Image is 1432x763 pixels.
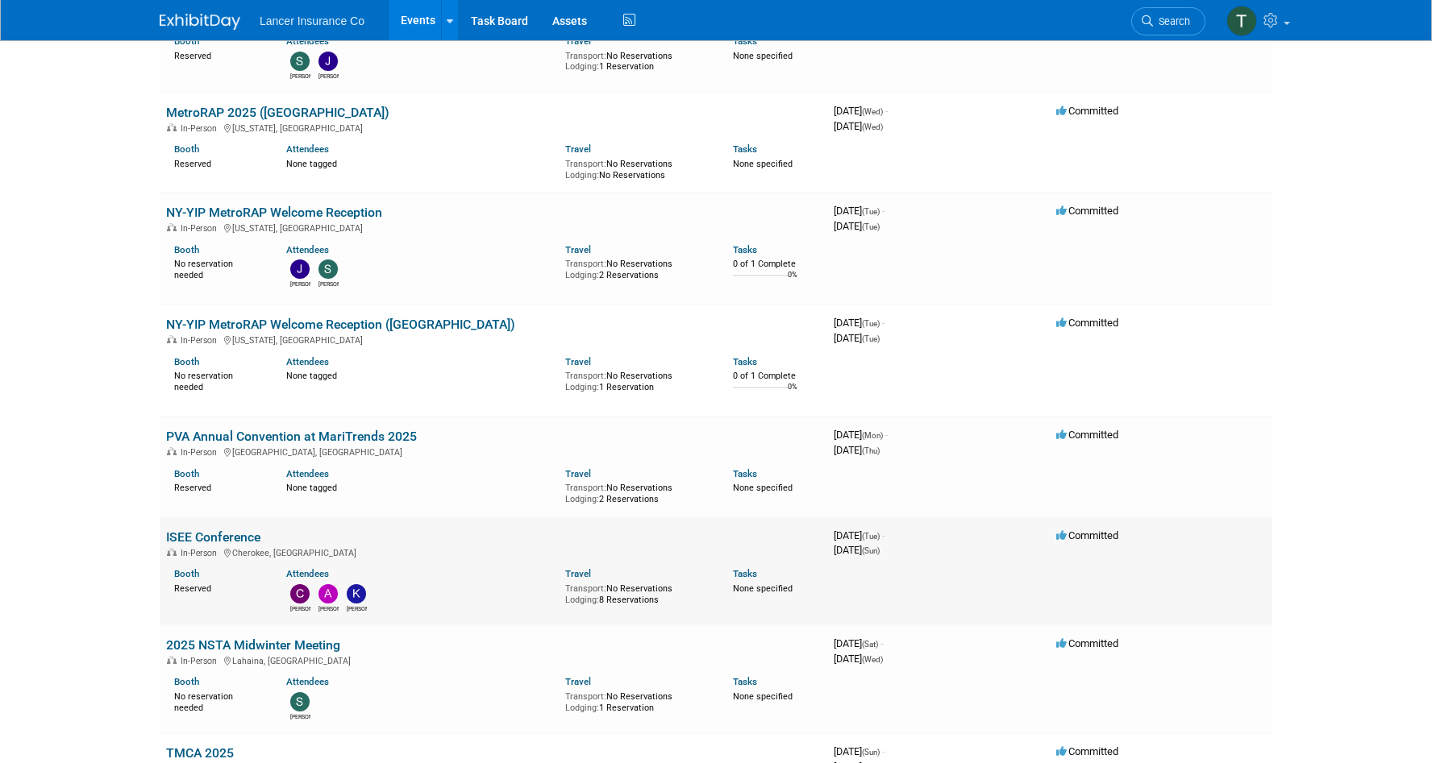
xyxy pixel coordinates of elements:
[174,255,262,280] div: No reservation needed
[167,123,177,131] img: In-Person Event
[565,468,591,479] a: Travel
[181,223,222,234] span: In-Person
[167,656,177,664] img: In-Person Event
[880,637,883,649] span: -
[318,71,339,81] div: Jennifer DeCristofaro
[166,745,234,761] a: TMCA 2025
[290,711,310,721] div: Steven O'Shea
[862,748,880,757] span: (Sun)
[286,356,329,367] a: Attendees
[181,123,222,134] span: In-Person
[290,71,310,81] div: Steven Shapiro
[166,105,389,120] a: MetroRAP 2025 ([GEOGRAPHIC_DATA])
[347,603,367,613] div: Kim Castle
[834,205,885,217] span: [DATE]
[1153,15,1190,27] span: Search
[862,431,883,440] span: (Mon)
[174,580,262,595] div: Reserved
[174,356,199,367] a: Booth
[166,445,821,458] div: [GEOGRAPHIC_DATA], [GEOGRAPHIC_DATA]
[174,468,199,479] a: Booth
[1056,745,1118,757] span: Committed
[1056,429,1118,441] span: Committed
[1056,105,1118,117] span: Committed
[834,529,885,541] span: [DATE]
[834,332,880,344] span: [DATE]
[286,244,329,255] a: Attendees
[1056,205,1118,217] span: Committed
[565,479,709,504] div: No Reservations 2 Reservations
[565,703,599,713] span: Lodging:
[174,143,199,155] a: Booth
[167,447,177,455] img: In-Person Event
[181,335,222,346] span: In-Person
[862,122,883,131] span: (Wed)
[565,259,606,269] span: Transport:
[862,546,880,555] span: (Sun)
[565,48,709,73] div: No Reservations 1 Reservation
[290,603,310,613] div: Charline Pollard
[174,48,262,62] div: Reserved
[181,656,222,666] span: In-Person
[286,35,329,47] a: Attendees
[733,583,793,594] span: None specified
[347,584,366,603] img: Kim Castle
[174,688,262,713] div: No reservation needed
[260,15,364,27] span: Lancer Insurance Co
[318,279,339,288] div: Steven Shapiro
[834,637,883,649] span: [DATE]
[565,51,606,61] span: Transport:
[565,35,591,47] a: Travel
[565,143,591,155] a: Travel
[834,317,885,329] span: [DATE]
[565,367,709,392] div: No Reservations 1 Reservation
[174,367,262,392] div: No reservation needed
[565,688,709,713] div: No Reservations 1 Reservation
[885,105,888,117] span: -
[181,447,222,458] span: In-Person
[166,317,515,332] a: NY-YIP MetroRAP Welcome Reception ([GEOGRAPHIC_DATA])
[733,35,757,47] a: Tasks
[290,259,310,279] img: Jennifer DeCristofaro
[565,356,591,367] a: Travel
[166,221,821,234] div: [US_STATE], [GEOGRAPHIC_DATA]
[862,107,883,116] span: (Wed)
[788,271,797,292] td: 0%
[834,105,888,117] span: [DATE]
[788,383,797,404] td: 0%
[834,444,880,456] span: [DATE]
[174,568,199,579] a: Booth
[733,159,793,169] span: None specified
[565,595,599,605] span: Lodging:
[166,637,340,653] a: 2025 NSTA Midwinter Meeting
[565,156,709,180] div: No Reservations No Reservations
[318,584,338,603] img: Andy Miller
[733,259,821,270] div: 0 of 1 Complete
[565,691,606,702] span: Transport:
[862,222,880,231] span: (Tue)
[862,446,880,455] span: (Thu)
[290,692,310,711] img: Steven O'Shea
[1056,529,1118,541] span: Committed
[290,279,310,288] div: Jennifer DeCristofaro
[565,583,606,594] span: Transport:
[166,121,821,134] div: [US_STATE], [GEOGRAPHIC_DATA]
[318,603,339,613] div: Andy Miller
[565,244,591,255] a: Travel
[181,548,222,558] span: In-Person
[834,544,880,556] span: [DATE]
[733,356,757,367] a: Tasks
[286,676,329,687] a: Attendees
[565,483,606,493] span: Transport:
[565,61,599,72] span: Lodging:
[565,255,709,280] div: No Reservations 2 Reservations
[882,205,885,217] span: -
[862,207,880,216] span: (Tue)
[286,568,329,579] a: Attendees
[862,334,880,343] span: (Tue)
[882,317,885,329] span: -
[733,691,793,702] span: None specified
[834,429,888,441] span: [DATE]
[1056,637,1118,649] span: Committed
[834,220,880,232] span: [DATE]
